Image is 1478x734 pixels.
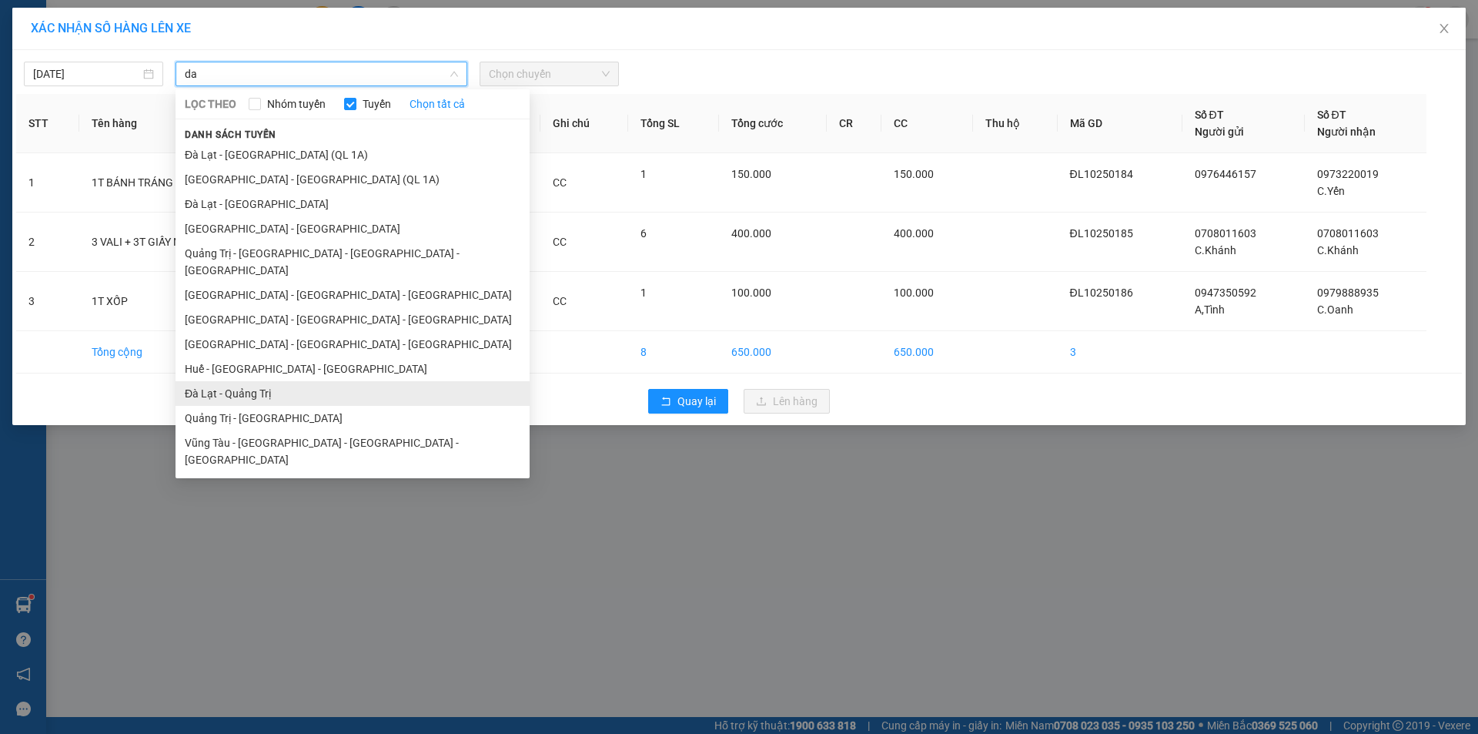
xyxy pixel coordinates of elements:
span: C.Yến [1317,185,1345,197]
span: 400.000 [894,227,934,240]
th: Tổng SL [628,94,719,153]
th: STT [16,94,79,153]
li: [GEOGRAPHIC_DATA] - [GEOGRAPHIC_DATA] (QL 1A) [176,167,530,192]
span: XÁC NHẬN SỐ HÀNG LÊN XE [31,21,191,35]
input: 12/10/2025 [33,65,140,82]
td: 1 [16,153,79,213]
span: 100.000 [894,287,934,299]
span: Người gửi [1195,126,1244,138]
td: 2 [16,213,79,272]
span: Quay lại [677,393,716,410]
span: 0979888935 [1317,287,1379,299]
button: Close [1423,8,1466,51]
th: CR [827,94,881,153]
span: down [450,69,459,79]
span: 1 [640,287,647,299]
span: C.Oanh [1317,303,1353,316]
span: 0708011603 [1195,227,1256,240]
li: Đà Lạt - Quảng Trị [176,381,530,406]
td: 3 VALI + 3T GIẤY NHỎ [79,213,314,272]
span: C.Khánh [1195,244,1236,256]
li: Quảng Trị - [GEOGRAPHIC_DATA] - [GEOGRAPHIC_DATA] - [GEOGRAPHIC_DATA] [176,241,530,283]
li: [GEOGRAPHIC_DATA] - [GEOGRAPHIC_DATA] [176,216,530,241]
span: CC [553,176,567,189]
span: Chọn chuyến [489,62,610,85]
li: [GEOGRAPHIC_DATA] - [GEOGRAPHIC_DATA] - [GEOGRAPHIC_DATA] [176,307,530,332]
li: Đà Lạt - [GEOGRAPHIC_DATA] (QL 1A) [176,142,530,167]
th: Thu hộ [973,94,1057,153]
span: CC [553,236,567,248]
span: Tuyến [356,96,397,112]
span: ĐL10250184 [1070,168,1133,180]
th: Mã GD [1058,94,1182,153]
li: [GEOGRAPHIC_DATA] - [GEOGRAPHIC_DATA] - [GEOGRAPHIC_DATA] [176,332,530,357]
span: LỌC THEO [185,96,236,112]
span: 0976446157 [1195,168,1256,180]
li: Vũng Tàu - [GEOGRAPHIC_DATA] - [GEOGRAPHIC_DATA] - [GEOGRAPHIC_DATA] [176,431,530,472]
span: 1 [640,168,647,180]
span: Người nhận [1317,126,1376,138]
td: 3 [1058,331,1182,374]
td: Tổng cộng [79,331,314,374]
button: rollbackQuay lại [648,389,728,414]
li: Quảng Trị - [GEOGRAPHIC_DATA] [176,406,530,431]
td: 3 [16,272,79,331]
th: Ghi chú [540,94,628,153]
td: 650.000 [719,331,828,374]
th: Tên hàng [79,94,314,153]
td: 650.000 [881,331,973,374]
button: uploadLên hàng [744,389,830,414]
li: Huế - [GEOGRAPHIC_DATA] - [GEOGRAPHIC_DATA] [176,357,530,381]
th: Tổng cước [719,94,828,153]
span: 0708011603 [1317,227,1379,240]
th: CC [881,94,973,153]
span: A,Tình [1195,303,1225,316]
span: rollback [660,396,671,408]
span: C.Khánh [1317,244,1359,256]
a: Chọn tất cả [410,96,465,112]
span: Danh sách tuyến [176,128,286,142]
span: 0947350592 [1195,287,1256,299]
span: 100.000 [731,287,771,299]
span: 150.000 [894,168,934,180]
td: 1T BÁNH TRÁNG MẮM RUỐC [79,153,314,213]
td: 8 [628,331,719,374]
span: 6 [640,227,647,240]
span: Số ĐT [1317,109,1346,121]
td: 1T XỐP [79,272,314,331]
li: Đà Lạt - [GEOGRAPHIC_DATA] [176,192,530,216]
span: CC [553,295,567,307]
span: 400.000 [731,227,771,240]
span: 150.000 [731,168,771,180]
span: Số ĐT [1195,109,1224,121]
span: close [1438,22,1450,35]
span: Nhóm tuyến [261,96,332,112]
li: [GEOGRAPHIC_DATA] - [GEOGRAPHIC_DATA] - [GEOGRAPHIC_DATA] [176,283,530,307]
span: 0973220019 [1317,168,1379,180]
span: ĐL10250185 [1070,227,1133,240]
span: ĐL10250186 [1070,287,1133,299]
